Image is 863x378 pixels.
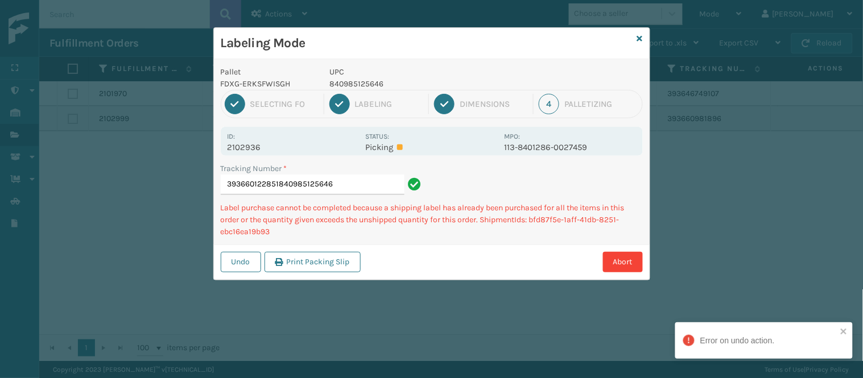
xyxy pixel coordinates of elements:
div: 1 [225,94,245,114]
p: 2102936 [228,142,359,152]
p: Pallet [221,66,316,78]
label: Tracking Number [221,163,287,175]
button: Abort [603,252,643,272]
h3: Labeling Mode [221,35,633,52]
p: UPC [329,66,497,78]
p: Label purchase cannot be completed because a shipping label has already been purchased for all th... [221,202,643,238]
div: 3 [434,94,455,114]
p: Picking [366,142,497,152]
div: Error on undo action. [700,335,775,347]
p: 840985125646 [329,78,497,90]
p: FDXG-ERKSFWISGH [221,78,316,90]
div: Selecting FO [250,99,319,109]
p: 113-8401286-0027459 [504,142,635,152]
div: Dimensions [460,99,528,109]
button: Print Packing Slip [265,252,361,272]
div: 2 [329,94,350,114]
div: Labeling [355,99,423,109]
div: 4 [539,94,559,114]
label: Id: [228,132,236,140]
label: MPO: [504,132,520,140]
label: Status: [366,132,390,140]
div: Palletizing [564,99,638,109]
button: close [840,327,848,338]
button: Undo [221,252,261,272]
